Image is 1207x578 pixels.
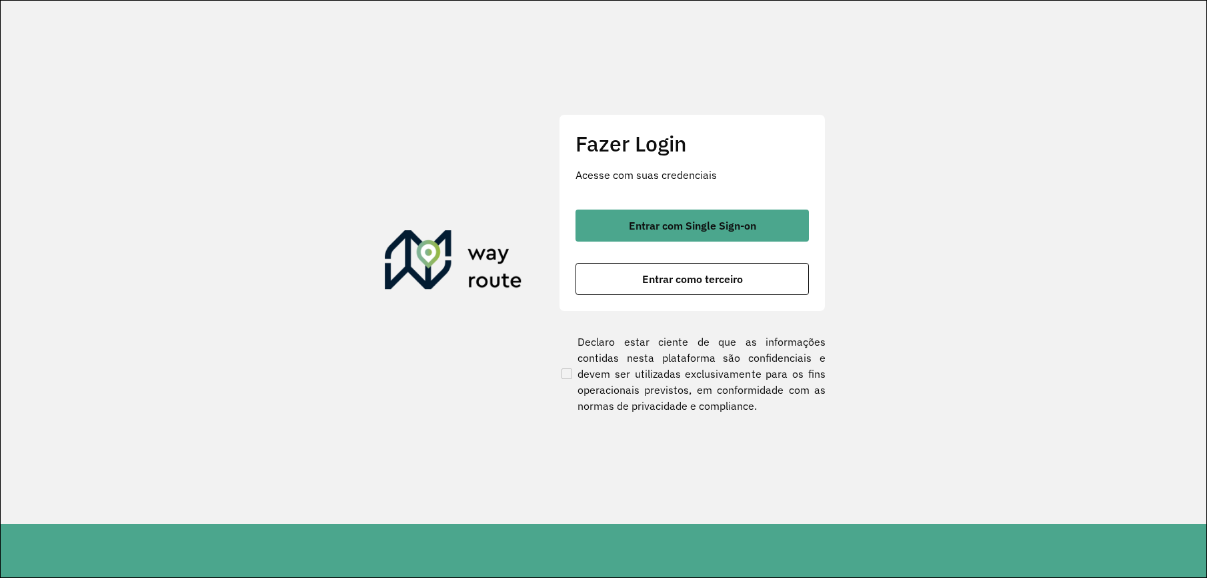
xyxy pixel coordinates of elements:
[575,131,809,156] h2: Fazer Login
[575,210,809,242] button: button
[642,274,743,284] span: Entrar como terceiro
[559,334,826,414] label: Declaro estar ciente de que as informações contidas nesta plataforma são confidenciais e devem se...
[629,220,756,231] span: Entrar com Single Sign-on
[575,167,809,183] p: Acesse com suas credenciais
[575,263,809,295] button: button
[385,230,522,294] img: Roteirizador AmbevTech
